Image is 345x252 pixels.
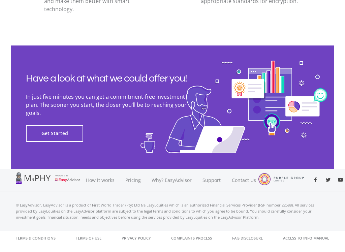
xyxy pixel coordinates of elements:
a: Access to Info Manual [283,238,329,252]
h2: Have a look at what we could offer you! [26,79,193,91]
button: Get Started [26,132,83,149]
a: How it works [81,176,120,198]
a: Pricing [120,176,146,198]
a: FAIS Disclosure [232,238,263,252]
p: © EasyAdvisor. EasyAdvisor is a product of First World Trader (Pty) Ltd t/a EasyEquities which is... [16,209,329,227]
a: Complaints Process [171,238,212,252]
p: In just five minutes you can get a commitment-free investment plan. The sooner you start, the clo... [26,99,193,124]
a: Why? EasyAdvisor [146,176,197,198]
a: Support [197,176,226,198]
a: Contact Us [226,176,262,198]
a: Terms of Use [76,238,101,252]
a: Terms & Conditions [16,238,56,252]
a: Privacy Policy [122,238,151,252]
